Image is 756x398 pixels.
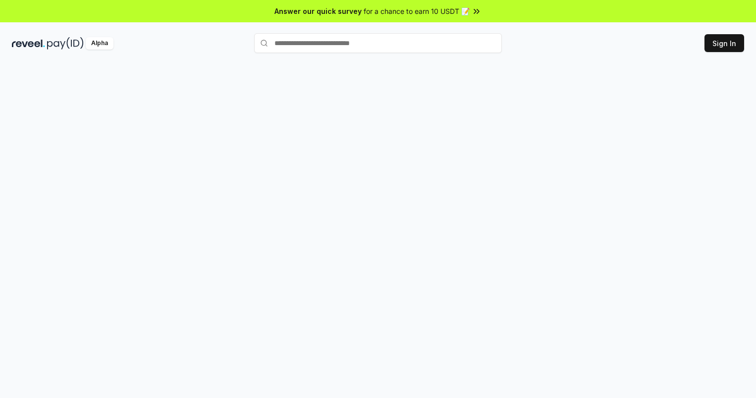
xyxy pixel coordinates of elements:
span: for a chance to earn 10 USDT 📝 [364,6,470,16]
img: reveel_dark [12,37,45,50]
div: Alpha [86,37,113,50]
span: Answer our quick survey [274,6,362,16]
img: pay_id [47,37,84,50]
button: Sign In [704,34,744,52]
